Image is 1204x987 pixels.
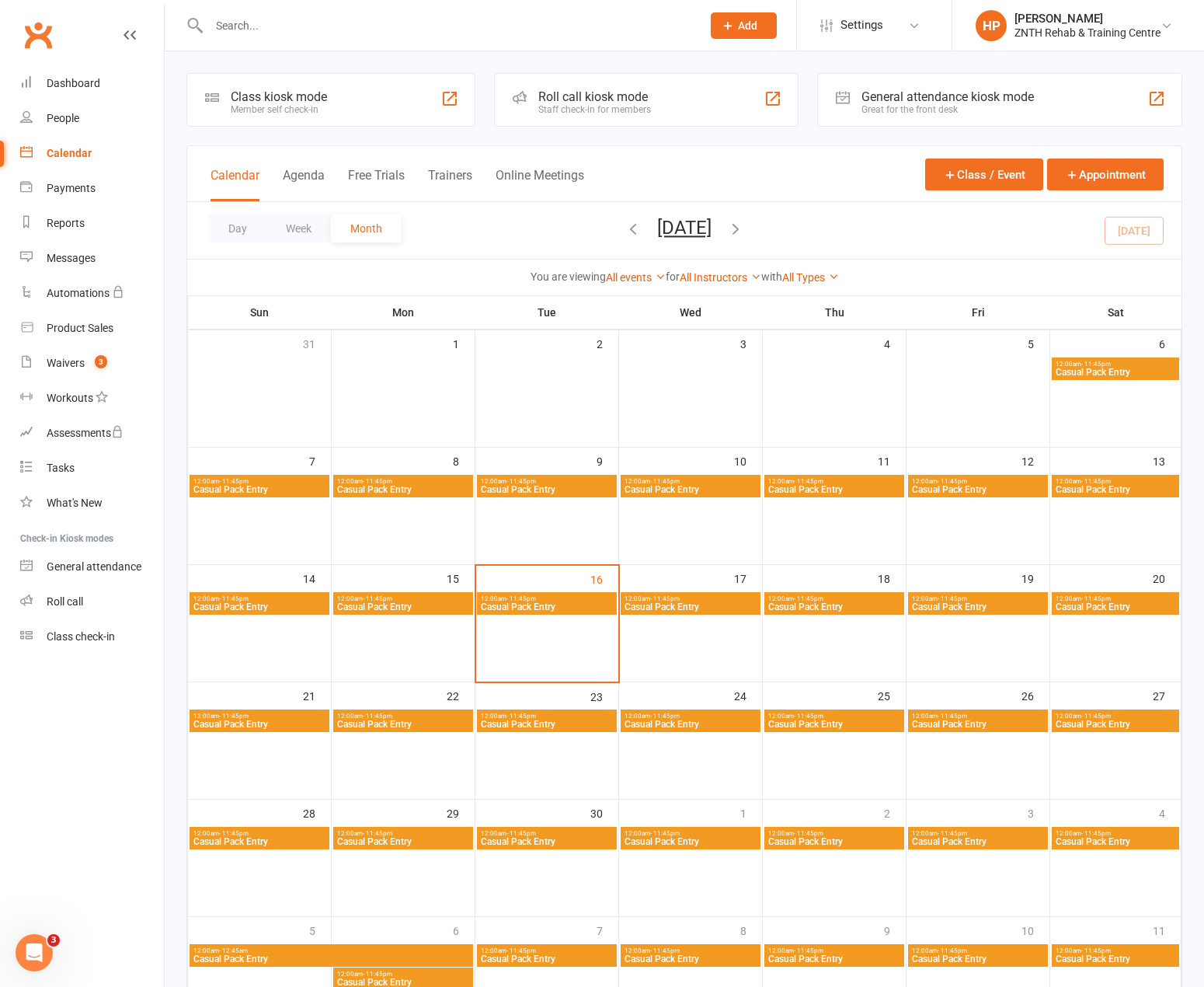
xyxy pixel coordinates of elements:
[447,800,475,825] div: 29
[1055,954,1176,964] span: Casual Pack Entry
[1081,947,1111,954] span: - 11:45pm
[767,954,901,964] span: Casual Pack Entry
[336,478,470,485] span: 12:00am
[20,619,164,654] a: Class kiosk mode
[911,713,1045,720] span: 12:00am
[911,485,1045,494] span: Casual Pack Entry
[336,830,470,837] span: 12:00am
[47,147,92,159] div: Calendar
[794,947,823,954] span: - 11:45pm
[794,830,823,837] span: - 11:45pm
[1055,720,1176,729] span: Casual Pack Entry
[1047,159,1164,190] button: Appointment
[47,427,124,439] div: Assessments
[193,954,470,964] span: Casual Pack Entry
[911,830,1045,837] span: 12:00am
[1055,830,1176,837] span: 12:00am
[794,478,823,485] span: - 11:45pm
[1021,682,1049,708] div: 26
[20,451,164,486] a: Tasks
[597,330,618,356] div: 2
[650,713,680,720] span: - 11:45pm
[767,713,901,720] span: 12:00am
[219,947,248,954] span: - 12:45am
[506,478,536,485] span: - 11:45pm
[911,720,1045,729] span: Casual Pack Entry
[740,330,762,356] div: 3
[761,270,782,283] strong: with
[976,10,1007,41] div: HP
[332,296,475,329] th: Mon
[363,971,392,978] span: - 11:45pm
[1055,837,1176,846] span: Casual Pack Entry
[906,296,1050,329] th: Fri
[911,837,1045,846] span: Casual Pack Entry
[1014,26,1161,40] div: ZNTH Rehab & Training Centre
[47,357,85,369] div: Waivers
[453,917,475,943] div: 6
[331,214,402,242] button: Month
[938,478,967,485] span: - 11:45pm
[666,270,680,283] strong: for
[911,954,1045,964] span: Casual Pack Entry
[624,947,757,954] span: 12:00am
[1055,478,1176,485] span: 12:00am
[480,837,614,846] span: Casual Pack Entry
[590,800,618,825] div: 30
[624,720,757,729] span: Casual Pack Entry
[47,560,141,573] div: General attendance
[624,478,757,485] span: 12:00am
[1153,917,1181,943] div: 11
[938,947,967,954] span: - 11:45pm
[47,934,60,947] span: 3
[1159,800,1181,825] div: 4
[47,497,103,509] div: What's New
[309,448,331,473] div: 7
[590,566,618,591] div: 16
[650,830,680,837] span: - 11:45pm
[794,713,823,720] span: - 11:45pm
[680,271,761,284] a: All Instructors
[20,311,164,346] a: Product Sales
[1055,361,1176,368] span: 12:00am
[1021,917,1049,943] div: 10
[911,595,1045,602] span: 12:00am
[453,448,475,473] div: 8
[47,595,83,608] div: Roll call
[878,682,906,708] div: 25
[1159,330,1181,356] div: 6
[363,713,392,720] span: - 11:45pm
[219,830,249,837] span: - 11:45pm
[447,682,475,708] div: 22
[348,168,405,201] button: Free Trials
[231,89,327,104] div: Class kiosk mode
[20,416,164,451] a: Assessments
[193,720,326,729] span: Casual Pack Entry
[650,478,680,485] span: - 11:45pm
[1021,448,1049,473] div: 12
[20,171,164,206] a: Payments
[193,478,326,485] span: 12:00am
[496,168,584,201] button: Online Meetings
[480,713,614,720] span: 12:00am
[1050,296,1181,329] th: Sat
[506,595,536,602] span: - 11:45pm
[193,830,326,837] span: 12:00am
[303,682,331,708] div: 21
[20,136,164,171] a: Calendar
[283,168,325,201] button: Agenda
[619,296,763,329] th: Wed
[911,947,1045,954] span: 12:00am
[1055,713,1176,720] span: 12:00am
[20,346,164,381] a: Waivers 3
[47,112,79,124] div: People
[938,713,967,720] span: - 11:45pm
[1055,485,1176,494] span: Casual Pack Entry
[219,595,249,602] span: - 11:45pm
[740,917,762,943] div: 8
[878,448,906,473] div: 11
[506,830,536,837] span: - 11:45pm
[209,214,266,242] button: Day
[1081,478,1111,485] span: - 11:45pm
[767,837,901,846] span: Casual Pack Entry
